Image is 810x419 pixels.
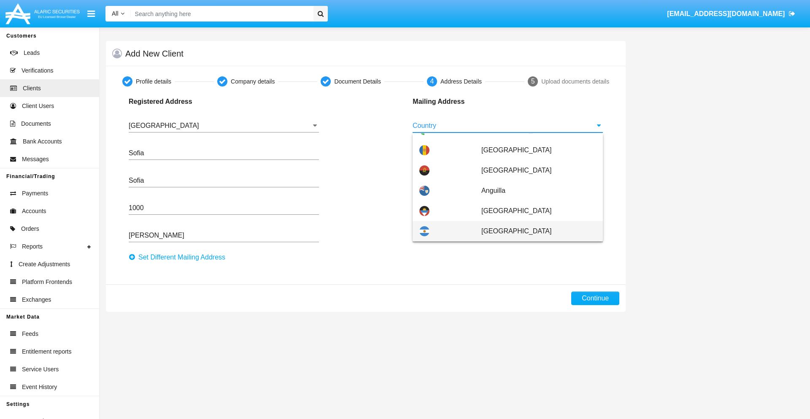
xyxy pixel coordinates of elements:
button: Set Different Mailing Address [129,251,230,264]
span: All [112,10,119,17]
span: [EMAIL_ADDRESS][DOMAIN_NAME] [667,10,785,17]
a: All [105,9,131,18]
span: Platform Frontends [22,278,72,287]
input: Search [131,6,310,22]
span: [GEOGRAPHIC_DATA] [481,201,596,221]
div: Profile details [136,77,171,86]
div: Upload documents details [541,77,609,86]
span: Documents [21,119,51,128]
a: [EMAIL_ADDRESS][DOMAIN_NAME] [663,2,799,26]
span: Client Users [22,102,54,111]
span: Feeds [22,330,38,338]
span: Anguilla [481,181,596,201]
div: Document Details [334,77,381,86]
span: Bank Accounts [23,137,62,146]
span: 5 [531,78,535,85]
span: Clients [23,84,41,93]
p: Registered Address [129,97,235,107]
span: Verifications [22,66,53,75]
h5: Add New Client [125,50,184,57]
span: Exchanges [22,295,51,304]
span: Accounts [22,207,46,216]
img: Logo image [4,1,81,26]
button: Continue [571,292,619,305]
span: Event History [22,383,57,392]
span: [GEOGRAPHIC_DATA] [481,140,596,160]
span: [GEOGRAPHIC_DATA] [481,221,596,241]
span: Entitlement reports [22,347,72,356]
span: Create Adjustments [19,260,70,269]
span: Leads [24,49,40,57]
span: Orders [21,224,39,233]
span: Reports [22,242,43,251]
div: Address Details [440,77,482,86]
div: Company details [231,77,275,86]
span: Messages [22,155,49,164]
p: Mailing Address [413,97,518,107]
span: Payments [22,189,48,198]
span: [GEOGRAPHIC_DATA] [481,160,596,181]
span: 4 [430,78,434,85]
span: Service Users [22,365,59,374]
